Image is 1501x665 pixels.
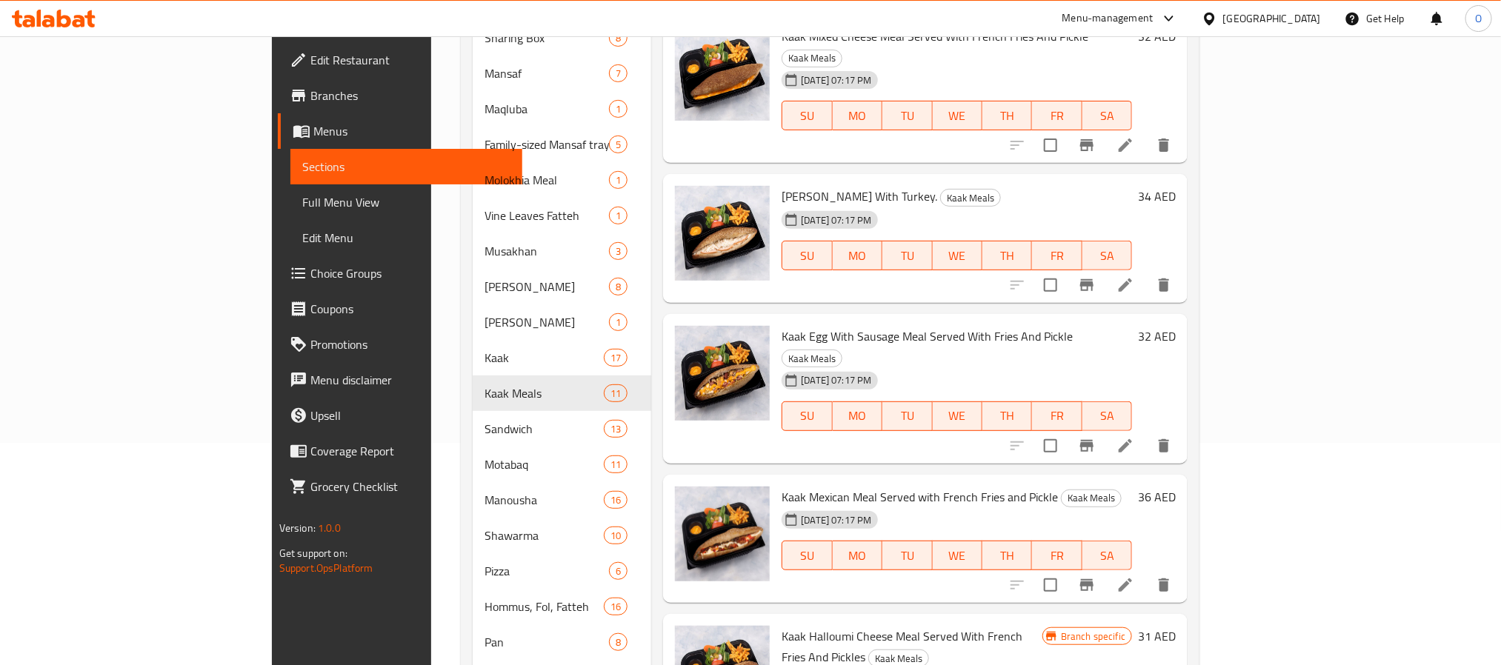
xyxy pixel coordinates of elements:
[609,100,628,118] div: items
[1088,405,1126,427] span: SA
[1116,136,1134,154] a: Edit menu item
[788,245,826,267] span: SU
[782,541,832,570] button: SU
[610,173,627,187] span: 1
[1038,105,1076,127] span: FR
[882,541,932,570] button: TU
[882,241,932,270] button: TU
[839,245,876,267] span: MO
[982,101,1032,130] button: TH
[1032,241,1082,270] button: FR
[609,633,628,651] div: items
[473,411,651,447] div: Sandwich13
[485,420,604,438] span: Sandwich
[473,375,651,411] div: Kaak Meals11
[1138,487,1176,507] h6: 36 AED
[278,327,522,362] a: Promotions
[485,633,609,651] span: Pan
[782,486,1058,508] span: Kaak Mexican Meal Served with French Fries and Pickle
[782,350,842,367] div: Kaak Meals
[604,349,628,367] div: items
[605,387,627,401] span: 11
[1055,629,1131,644] span: Branch specific
[278,42,522,78] a: Edit Restaurant
[610,564,627,578] span: 6
[473,162,651,198] div: Molokhia Meal1
[795,73,877,87] span: [DATE] 07:17 PM
[939,105,976,127] span: WE
[782,350,842,367] span: Kaak Meals
[310,407,510,424] span: Upsell
[290,220,522,255] a: Edit Menu
[982,241,1032,270] button: TH
[604,527,628,544] div: items
[888,245,926,267] span: TU
[888,405,926,427] span: TU
[933,401,982,431] button: WE
[605,493,627,507] span: 16
[610,67,627,81] span: 7
[782,325,1073,347] span: Kaak Egg With Sausage Meal Served With Fries And Pickle
[1088,105,1126,127] span: SA
[833,401,882,431] button: MO
[485,278,609,295] span: [PERSON_NAME]
[675,186,770,281] img: Kaak Kashkawan With Turkey.
[1038,405,1076,427] span: FR
[278,78,522,113] a: Branches
[1069,267,1105,303] button: Branch-specific-item
[1082,541,1132,570] button: SA
[1035,430,1066,461] span: Select to update
[310,51,510,69] span: Edit Restaurant
[610,280,627,294] span: 8
[473,56,651,91] div: Mansaf7
[609,136,628,153] div: items
[610,209,627,223] span: 1
[782,50,842,67] div: Kaak Meals
[1082,101,1132,130] button: SA
[610,635,627,649] span: 8
[1069,127,1105,163] button: Branch-specific-item
[485,242,609,260] span: Musakhan
[278,291,522,327] a: Coupons
[1032,401,1082,431] button: FR
[939,405,976,427] span: WE
[473,553,651,589] div: Pizza6
[485,455,604,473] div: Motabaq
[1035,130,1066,161] span: Select to update
[279,544,347,563] span: Get support on:
[941,190,1000,207] span: Kaak Meals
[310,442,510,460] span: Coverage Report
[310,335,510,353] span: Promotions
[605,458,627,472] span: 11
[782,185,937,207] span: [PERSON_NAME] With Turkey.
[485,349,604,367] span: Kaak
[982,541,1032,570] button: TH
[888,545,926,567] span: TU
[473,340,651,375] div: Kaak17
[882,101,932,130] button: TU
[1146,267,1182,303] button: delete
[988,245,1026,267] span: TH
[933,541,982,570] button: WE
[485,384,604,402] span: Kaak Meals
[782,401,832,431] button: SU
[1223,10,1321,27] div: [GEOGRAPHIC_DATA]
[675,26,770,121] img: Kaak Mixed Cheese Meal Served With French Fries And Pickle
[1146,428,1182,464] button: delete
[939,545,976,567] span: WE
[473,589,651,624] div: Hommus, Fol, Fatteh16
[1062,10,1154,27] div: Menu-management
[1138,186,1176,207] h6: 34 AED
[610,315,627,330] span: 1
[279,558,373,578] a: Support.OpsPlatform
[988,545,1026,567] span: TH
[609,171,628,189] div: items
[485,171,609,189] div: Molokhia Meal
[473,482,651,518] div: Manousha16
[473,447,651,482] div: Motabaq11
[605,351,627,365] span: 17
[882,401,932,431] button: TU
[1035,569,1066,601] span: Select to update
